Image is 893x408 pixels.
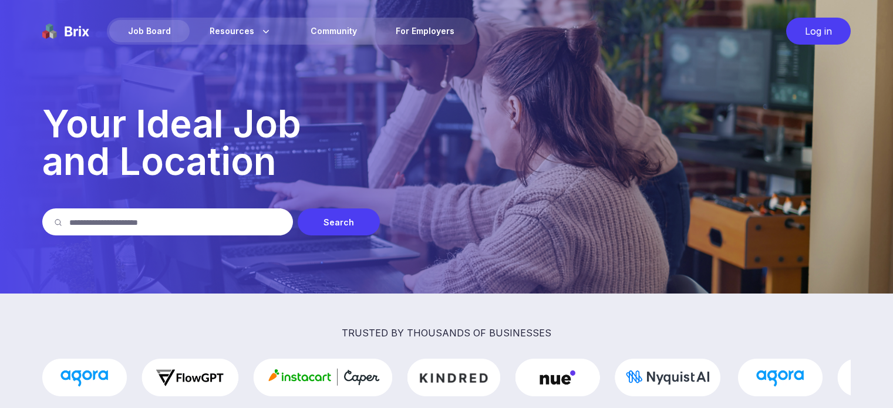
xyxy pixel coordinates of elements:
a: Log in [780,18,851,45]
a: Community [292,20,376,42]
p: Your Ideal Job and Location [42,105,851,180]
div: Job Board [109,20,190,42]
a: For Employers [377,20,473,42]
div: Log in [786,18,851,45]
div: Search [298,208,380,235]
div: Resources [191,20,291,42]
